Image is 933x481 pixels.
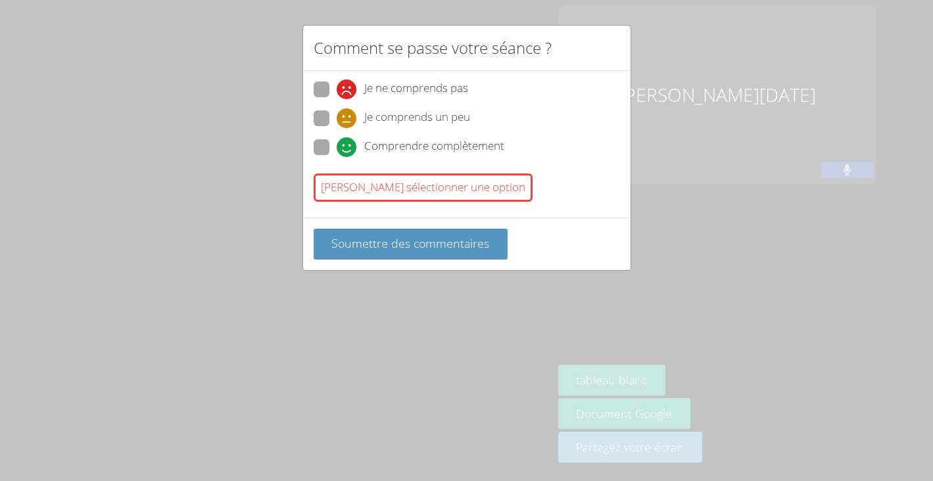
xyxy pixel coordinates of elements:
font: Comprendre complètement [364,138,504,153]
font: Comment se passe votre séance ? [314,37,552,58]
font: Je ne comprends pas [364,80,468,95]
font: Je comprends un peu [364,109,470,124]
button: Soumettre des commentaires [314,229,508,260]
font: Soumettre des commentaires [331,235,489,251]
font: [PERSON_NAME] sélectionner une option [321,179,525,195]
